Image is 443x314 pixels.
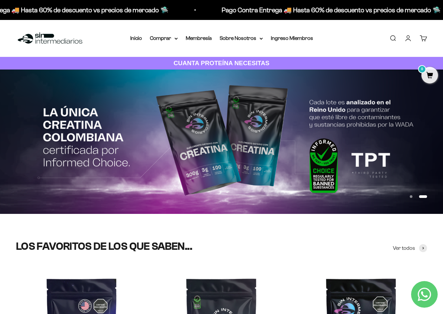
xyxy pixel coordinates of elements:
[34,5,253,15] p: Pago Contra Entrega 🚚 Hasta 60% de descuento vs precios de mercado 🛸
[150,34,178,43] summary: Comprar
[220,34,263,43] summary: Sobre Nosotros
[271,35,313,41] a: Ingreso Miembros
[130,35,142,41] a: Inicio
[418,65,426,73] mark: 0
[421,72,438,79] a: 0
[173,60,270,67] strong: CUANTA PROTEÍNA NECESITAS
[16,240,192,252] split-lines: LOS FAVORITOS DE LOS QUE SABEN...
[393,244,415,252] span: Ver todos
[393,244,427,252] a: Ver todos
[186,35,212,41] a: Membresía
